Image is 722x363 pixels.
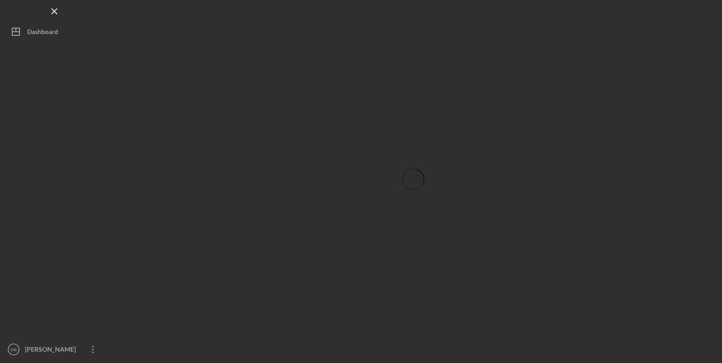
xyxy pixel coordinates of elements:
[10,347,16,352] text: DB
[27,23,58,43] div: Dashboard
[5,340,104,358] button: DB[PERSON_NAME]
[23,340,82,361] div: [PERSON_NAME]
[5,23,104,41] button: Dashboard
